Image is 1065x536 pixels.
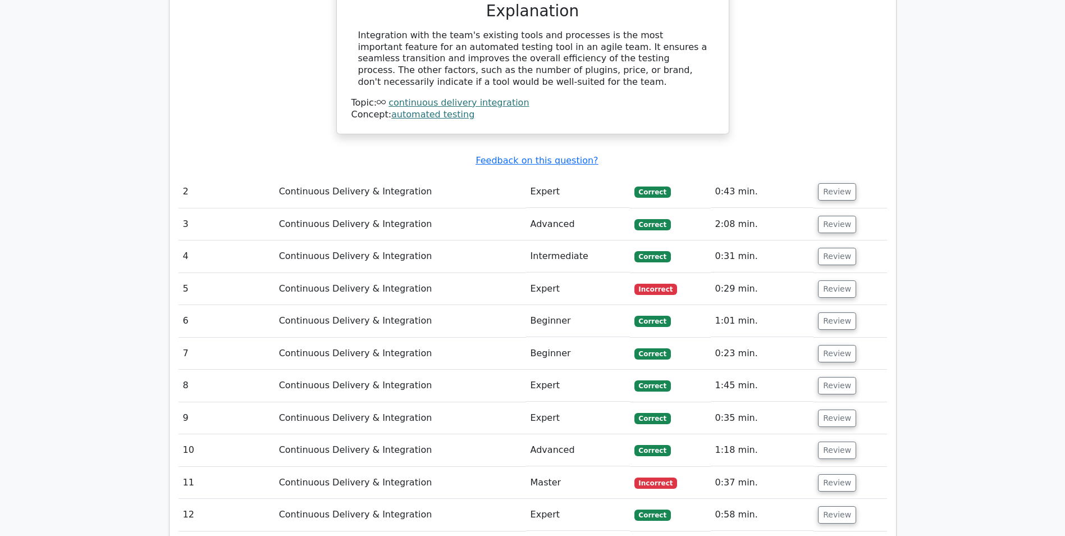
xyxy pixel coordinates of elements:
button: Review [818,248,856,265]
td: 3 [179,208,275,240]
div: Concept: [351,109,714,121]
td: Continuous Delivery & Integration [275,499,526,531]
td: Continuous Delivery & Integration [275,402,526,434]
td: 0:31 min. [711,240,814,272]
td: Expert [526,370,630,402]
td: 4 [179,240,275,272]
span: Correct [634,380,671,392]
span: Incorrect [634,478,678,489]
td: 0:37 min. [711,467,814,499]
span: Correct [634,510,671,521]
button: Review [818,345,856,362]
td: 0:58 min. [711,499,814,531]
span: Correct [634,348,671,360]
td: Beginner [526,338,630,370]
a: automated testing [391,109,474,120]
span: Correct [634,316,671,327]
td: 9 [179,402,275,434]
a: Feedback on this question? [476,155,598,166]
td: Master [526,467,630,499]
span: Correct [634,219,671,230]
td: 0:43 min. [711,176,814,208]
td: Advanced [526,208,630,240]
td: Continuous Delivery & Integration [275,305,526,337]
td: 1:18 min. [711,434,814,466]
td: 1:45 min. [711,370,814,402]
td: 10 [179,434,275,466]
span: Correct [634,445,671,456]
td: 5 [179,273,275,305]
button: Review [818,410,856,427]
td: 8 [179,370,275,402]
td: Expert [526,499,630,531]
h3: Explanation [358,2,707,21]
td: Continuous Delivery & Integration [275,240,526,272]
span: Correct [634,251,671,262]
td: 2 [179,176,275,208]
td: Continuous Delivery & Integration [275,176,526,208]
td: 1:01 min. [711,305,814,337]
td: Continuous Delivery & Integration [275,370,526,402]
td: 7 [179,338,275,370]
td: 0:35 min. [711,402,814,434]
td: Expert [526,402,630,434]
td: Intermediate [526,240,630,272]
button: Review [818,506,856,524]
button: Review [818,312,856,330]
button: Review [818,442,856,459]
td: 0:23 min. [711,338,814,370]
td: 6 [179,305,275,337]
span: Incorrect [634,284,678,295]
td: 12 [179,499,275,531]
td: Expert [526,176,630,208]
td: Continuous Delivery & Integration [275,208,526,240]
td: Continuous Delivery & Integration [275,273,526,305]
td: Beginner [526,305,630,337]
button: Review [818,474,856,492]
td: Continuous Delivery & Integration [275,434,526,466]
button: Review [818,280,856,298]
td: Continuous Delivery & Integration [275,467,526,499]
div: Integration with the team's existing tools and processes is the most important feature for an aut... [358,30,707,88]
td: Expert [526,273,630,305]
button: Review [818,216,856,233]
div: Topic: [351,97,714,109]
button: Review [818,377,856,394]
td: 2:08 min. [711,208,814,240]
span: Correct [634,413,671,424]
a: continuous delivery integration [388,97,529,108]
button: Review [818,183,856,201]
span: Correct [634,187,671,198]
td: 11 [179,467,275,499]
td: Advanced [526,434,630,466]
td: Continuous Delivery & Integration [275,338,526,370]
td: 0:29 min. [711,273,814,305]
